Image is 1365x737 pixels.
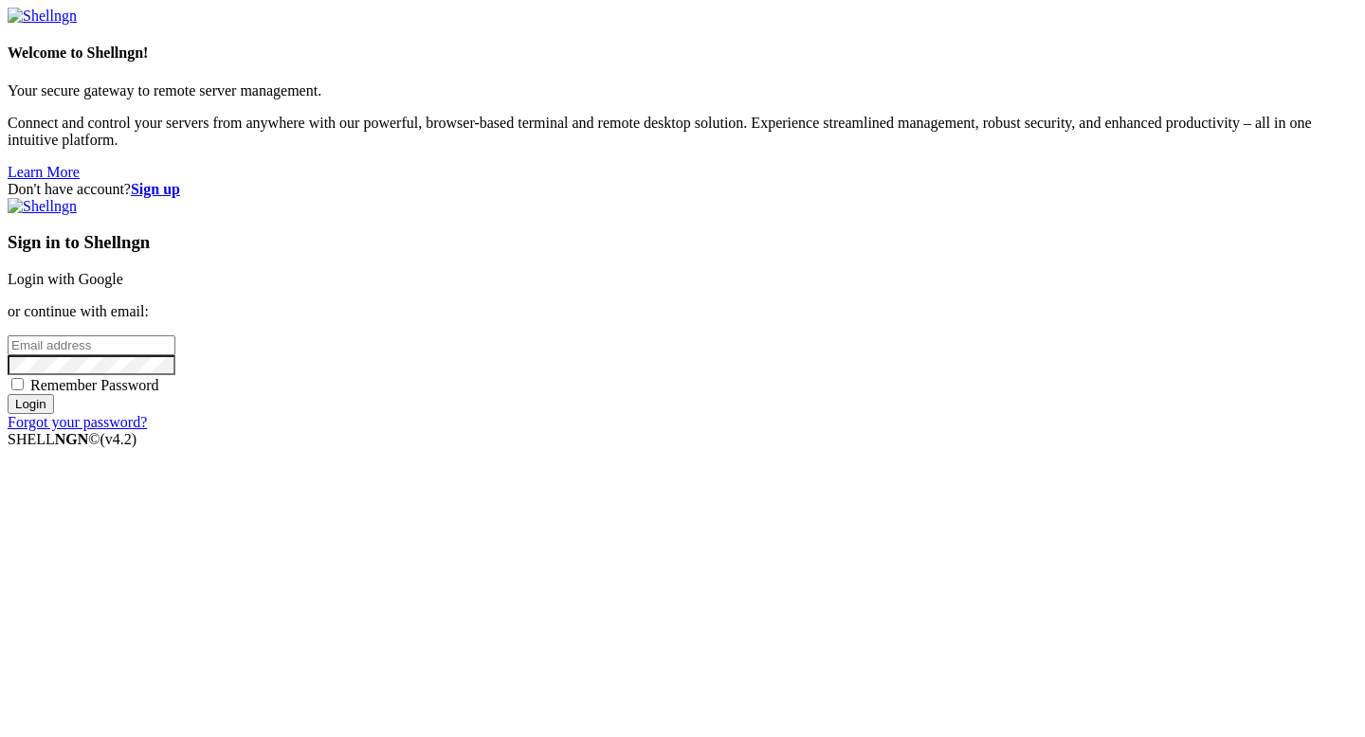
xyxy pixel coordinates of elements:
[131,181,180,197] a: Sign up
[11,378,24,390] input: Remember Password
[8,232,1357,253] h3: Sign in to Shellngn
[8,82,1357,99] p: Your secure gateway to remote server management.
[8,335,175,355] input: Email address
[55,431,89,447] b: NGN
[8,394,54,414] input: Login
[8,115,1357,149] p: Connect and control your servers from anywhere with our powerful, browser-based terminal and remo...
[8,181,1357,198] div: Don't have account?
[8,198,77,215] img: Shellngn
[8,431,136,447] span: SHELL ©
[100,431,137,447] span: 4.2.0
[8,164,80,180] a: Learn More
[8,45,1357,62] h4: Welcome to Shellngn!
[30,377,159,393] span: Remember Password
[8,414,147,430] a: Forgot your password?
[8,271,123,287] a: Login with Google
[8,303,1357,320] p: or continue with email:
[8,8,77,25] img: Shellngn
